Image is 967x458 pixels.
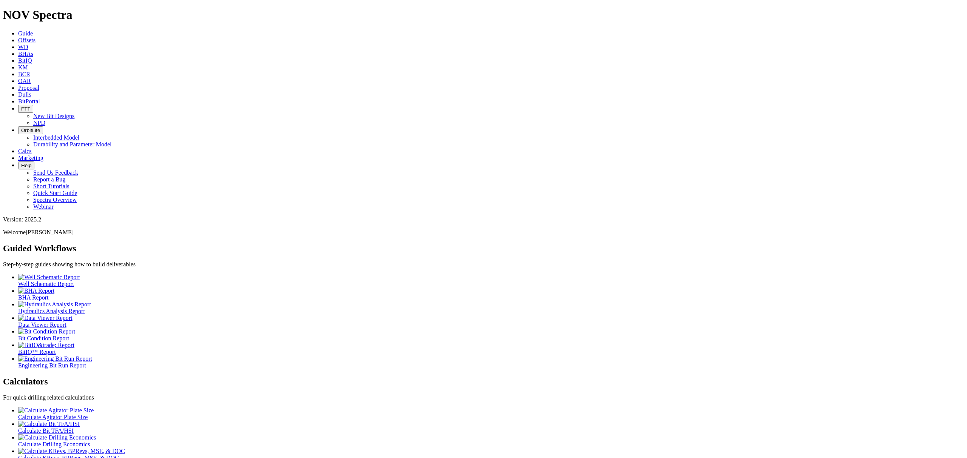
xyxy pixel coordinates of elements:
button: OrbitLite [18,126,43,134]
a: Calculate Bit TFA/HSI Calculate Bit TFA/HSI [18,421,964,434]
img: Calculate Agitator Plate Size [18,407,94,414]
a: BHAs [18,51,33,57]
img: Data Viewer Report [18,315,73,321]
a: Calculate Drilling Economics Calculate Drilling Economics [18,434,964,447]
p: For quick drilling related calculations [3,394,964,401]
a: Marketing [18,155,43,161]
img: Bit Condition Report [18,328,75,335]
img: BHA Report [18,287,54,294]
a: Short Tutorials [33,183,70,189]
a: BitPortal [18,98,40,105]
a: KM [18,64,28,71]
a: Engineering Bit Run Report Engineering Bit Run Report [18,355,964,369]
span: BHA Report [18,294,48,301]
img: BitIQ&trade; Report [18,342,74,349]
img: Calculate Bit TFA/HSI [18,421,80,427]
a: Spectra Overview [33,197,77,203]
span: Engineering Bit Run Report [18,362,86,369]
button: Help [18,161,34,169]
button: FTT [18,105,33,113]
a: Calculate Agitator Plate Size Calculate Agitator Plate Size [18,407,964,420]
span: FTT [21,106,30,112]
img: Well Schematic Report [18,274,80,281]
img: Calculate Drilling Economics [18,434,96,441]
a: NPD [33,120,45,126]
a: BitIQ&trade; Report BitIQ™ Report [18,342,964,355]
a: Report a Bug [33,176,65,183]
span: BitIQ™ Report [18,349,56,355]
a: BHA Report BHA Report [18,287,964,301]
p: Welcome [3,229,964,236]
a: Interbedded Model [33,134,79,141]
p: Step-by-step guides showing how to build deliverables [3,261,964,268]
a: Well Schematic Report Well Schematic Report [18,274,964,287]
a: OAR [18,78,31,84]
h1: NOV Spectra [3,8,964,22]
a: BitIQ [18,57,32,64]
span: Help [21,163,31,168]
span: Data Viewer Report [18,321,66,328]
a: New Bit Designs [33,113,74,119]
img: Hydraulics Analysis Report [18,301,91,308]
span: Bit Condition Report [18,335,69,341]
a: Guide [18,30,33,37]
a: Dulls [18,91,31,98]
a: Webinar [33,203,54,210]
div: Version: 2025.2 [3,216,964,223]
a: BCR [18,71,30,77]
h2: Guided Workflows [3,243,964,254]
a: Offsets [18,37,36,43]
a: Data Viewer Report Data Viewer Report [18,315,964,328]
a: Send Us Feedback [33,169,78,176]
span: OrbitLite [21,128,40,133]
img: Calculate KRevs, BPRevs, MSE, & DOC [18,448,125,455]
a: Quick Start Guide [33,190,77,196]
h2: Calculators [3,377,964,387]
span: Well Schematic Report [18,281,74,287]
a: Durability and Parameter Model [33,141,112,148]
span: [PERSON_NAME] [26,229,74,235]
span: Hydraulics Analysis Report [18,308,85,314]
a: Hydraulics Analysis Report Hydraulics Analysis Report [18,301,964,314]
a: Calcs [18,148,32,154]
a: WD [18,44,28,50]
a: Proposal [18,85,39,91]
img: Engineering Bit Run Report [18,355,92,362]
a: Bit Condition Report Bit Condition Report [18,328,964,341]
